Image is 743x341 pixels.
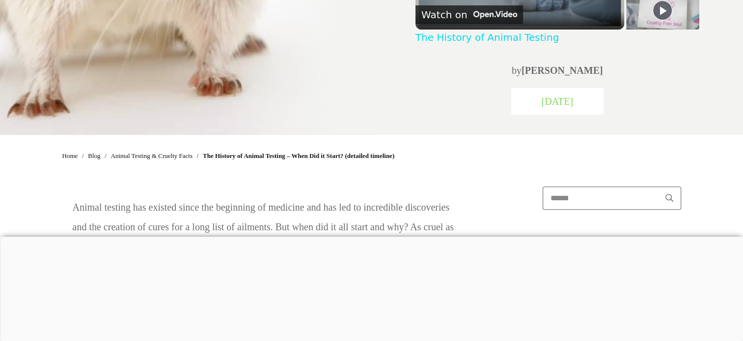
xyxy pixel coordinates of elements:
a: Blog [88,150,100,162]
li: / [80,153,86,159]
span: [DATE] [542,96,573,107]
img: Video channel logo [469,11,517,19]
a: [PERSON_NAME] [522,65,603,76]
a: Watch on Open.Video [415,5,523,24]
li: / [103,153,109,159]
span: The History of Animal Testing – When Did it Start? (detailed timeline) [203,150,394,162]
button: Play [653,0,672,20]
a: Home [62,150,78,162]
span: Home [62,152,78,159]
li: / [194,153,201,159]
a: The History of Animal Testing [415,31,559,43]
p: by [416,61,699,80]
span: Blog [88,152,100,159]
div: Watch on [421,6,468,24]
span: Animal Testing & Cruelty Facts [111,152,193,159]
p: Animal testing has existed since the beginning of medicine and has led to incredible discoveries ... [73,197,464,264]
a: Animal Testing & Cruelty Facts [111,150,193,162]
